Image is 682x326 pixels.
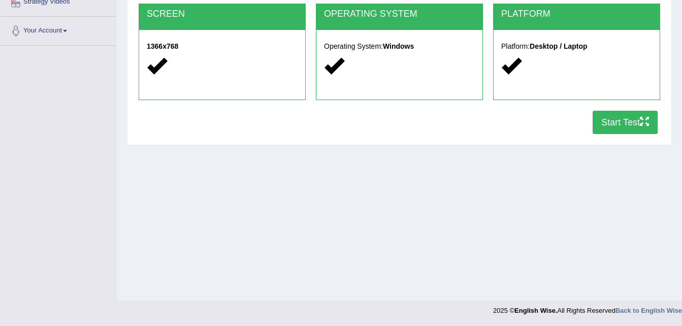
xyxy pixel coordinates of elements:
[593,111,658,134] button: Start Test
[324,43,475,50] h5: Operating System:
[493,301,682,315] div: 2025 © All Rights Reserved
[324,9,475,19] h2: OPERATING SYSTEM
[615,307,682,314] a: Back to English Wise
[147,9,298,19] h2: SCREEN
[501,43,652,50] h5: Platform:
[383,42,414,50] strong: Windows
[1,17,116,42] a: Your Account
[147,42,178,50] strong: 1366x768
[530,42,588,50] strong: Desktop / Laptop
[514,307,557,314] strong: English Wise.
[501,9,652,19] h2: PLATFORM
